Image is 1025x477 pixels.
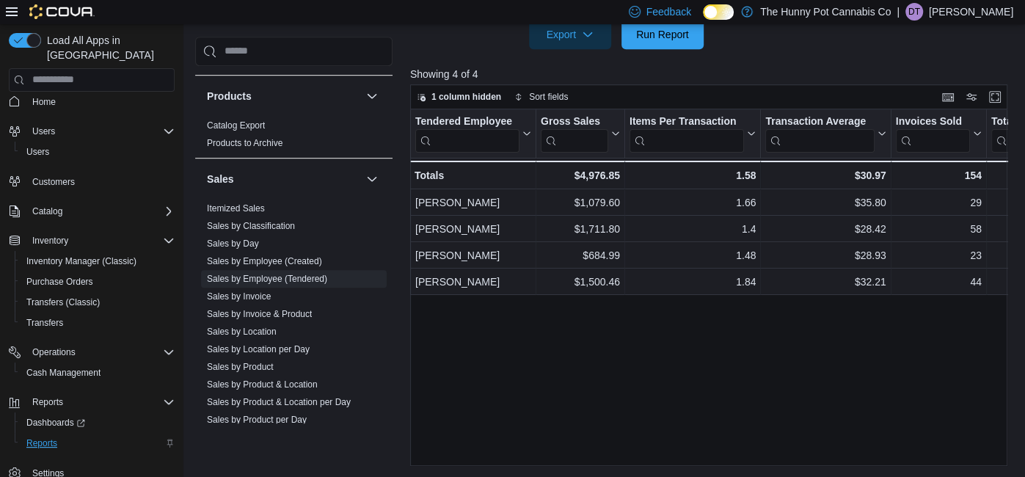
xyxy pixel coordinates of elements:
span: Dashboards [21,414,175,432]
div: 1.48 [630,247,756,264]
span: Sales by Employee (Tendered) [207,273,327,285]
a: Reports [21,434,63,452]
button: Reports [15,433,180,454]
a: Sales by Product per Day [207,415,307,425]
a: Sales by Product [207,362,274,372]
span: Transfers (Classic) [26,296,100,308]
button: Catalog [3,201,180,222]
span: Purchase Orders [21,273,175,291]
a: Sales by Classification [207,221,295,231]
span: Reports [21,434,175,452]
a: Sales by Employee (Created) [207,256,322,266]
button: Inventory [3,230,180,251]
div: [PERSON_NAME] [415,194,531,211]
span: Users [26,146,49,158]
button: Export [529,20,611,49]
span: Feedback [646,4,691,19]
span: 1 column hidden [431,91,501,103]
div: Invoices Sold [895,114,969,128]
div: $1,711.80 [541,220,620,238]
span: Sort fields [529,91,568,103]
span: Home [26,92,175,111]
span: Catalog Export [207,120,265,131]
button: Items Per Transaction [630,114,756,152]
button: Reports [26,393,69,411]
button: Users [15,142,180,162]
button: Transfers (Classic) [15,292,180,313]
button: Gross Sales [541,114,620,152]
a: Inventory Manager (Classic) [21,252,142,270]
button: 1 column hidden [411,88,507,106]
div: 29 [895,194,981,211]
p: Showing 4 of 4 [410,67,1013,81]
div: 1.66 [630,194,756,211]
span: Cash Management [21,364,175,382]
div: [PERSON_NAME] [415,220,531,238]
a: Sales by Employee (Tendered) [207,274,327,284]
div: $28.42 [765,220,886,238]
div: Tendered Employee [415,114,519,152]
div: 44 [895,273,981,291]
span: Customers [32,176,75,188]
button: Display options [963,88,980,106]
span: Transfers [26,317,63,329]
div: Gross Sales [541,114,608,152]
span: Reports [32,396,63,408]
span: Home [32,96,56,108]
div: $35.80 [765,194,886,211]
a: Users [21,143,55,161]
div: [PERSON_NAME] [415,247,531,264]
span: Sales by Product per Day [207,414,307,426]
span: Inventory [32,235,68,247]
a: Transfers (Classic) [21,294,106,311]
button: Enter fullscreen [986,88,1004,106]
button: Inventory Manager (Classic) [15,251,180,272]
a: Sales by Invoice & Product [207,309,312,319]
div: Sales [195,200,393,434]
div: 1.84 [630,273,756,291]
span: Sales by Invoice & Product [207,308,312,320]
span: Reports [26,437,57,449]
button: Customers [3,171,180,192]
span: Inventory [26,232,175,250]
button: Catalog [26,203,68,220]
button: Keyboard shortcuts [939,88,957,106]
span: Customers [26,172,175,191]
button: Transfers [15,313,180,333]
button: Users [3,121,180,142]
div: Invoices Sold [895,114,969,152]
div: [PERSON_NAME] [415,273,531,291]
p: | [897,3,900,21]
div: 1.4 [630,220,756,238]
span: Transfers [21,314,175,332]
span: Dark Mode [703,20,704,21]
span: Cash Management [26,367,101,379]
button: Invoices Sold [895,114,981,152]
p: The Hunny Pot Cannabis Co [760,3,891,21]
div: Transaction Average [765,114,874,128]
a: Itemized Sales [207,203,265,214]
span: Sales by Product & Location per Day [207,396,351,408]
div: 154 [895,167,981,184]
div: Gross Sales [541,114,608,128]
img: Cova [29,4,95,19]
div: Items Per Transaction [630,114,745,152]
span: Operations [32,346,76,358]
button: Reports [3,392,180,412]
a: Cash Management [21,364,106,382]
button: Cash Management [15,363,180,383]
button: Operations [26,343,81,361]
div: Transaction Average [765,114,874,152]
a: Dashboards [21,414,91,432]
h3: Products [207,89,252,103]
span: Sales by Employee (Created) [207,255,322,267]
h3: Sales [207,172,234,186]
div: $4,976.85 [541,167,620,184]
span: Sales by Location per Day [207,343,310,355]
a: Sales by Day [207,238,259,249]
button: Inventory [26,232,74,250]
span: Sales by Invoice [207,291,271,302]
button: Tendered Employee [415,114,531,152]
button: Home [3,91,180,112]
